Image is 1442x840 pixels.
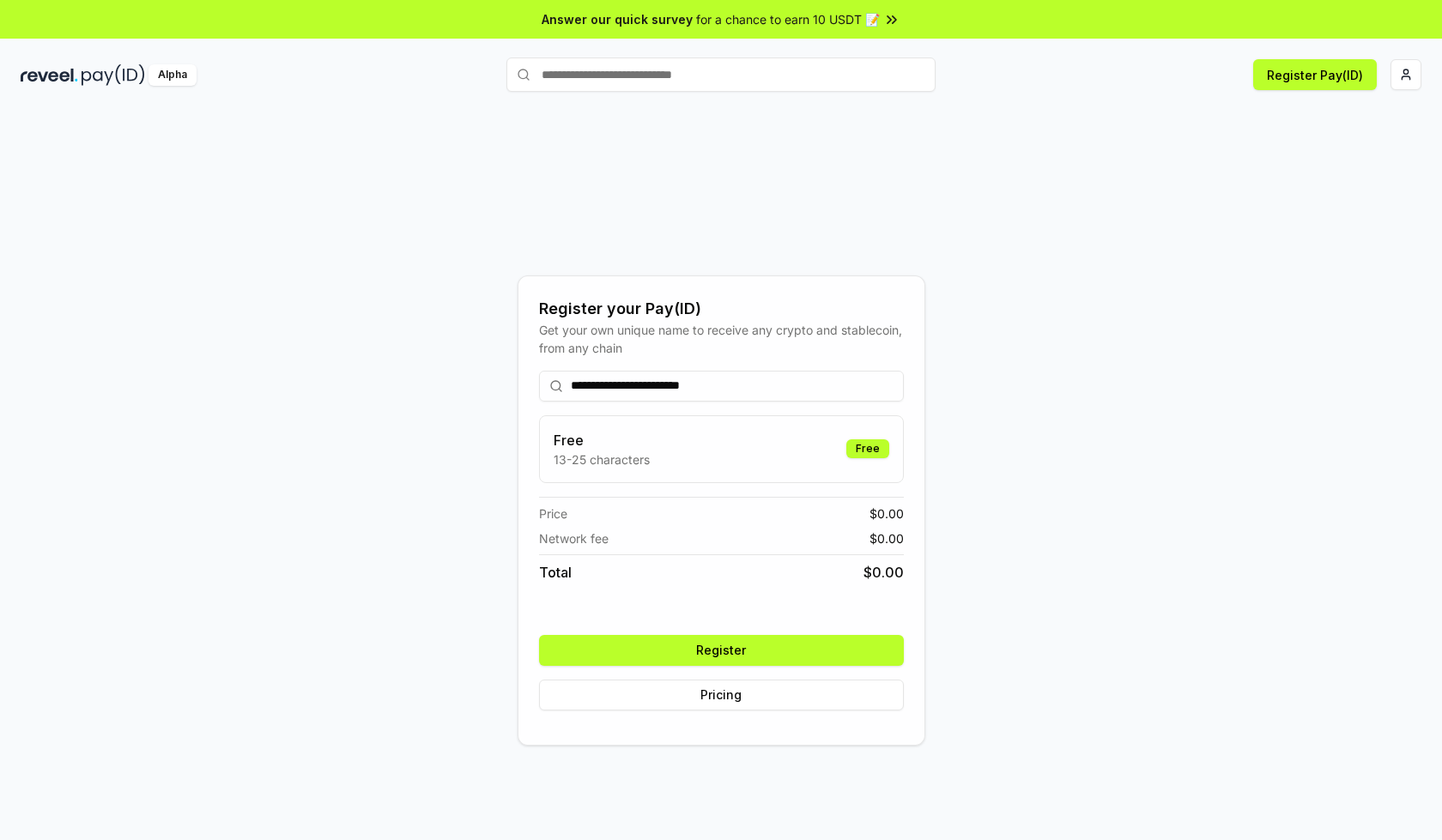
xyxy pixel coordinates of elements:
img: reveel_dark [21,64,78,86]
p: 13-25 characters [554,450,650,468]
div: Free [846,439,889,458]
span: for a chance to earn 10 USDT 📝 [696,10,880,28]
span: Total [539,562,572,583]
button: Register [539,635,904,666]
div: Alpha [148,64,197,86]
span: $ 0.00 [869,529,904,547]
button: Pricing [539,680,904,710]
span: $ 0.00 [869,505,904,523]
span: $ 0.00 [863,562,904,583]
h3: Free [554,430,650,450]
div: Get your own unique name to receive any crypto and stablecoin, from any chain [539,321,904,357]
span: Answer our quick survey [542,10,693,28]
div: Register your Pay(ID) [539,297,904,321]
span: Price [539,505,567,523]
img: pay_id [82,64,145,86]
button: Register Pay(ID) [1253,59,1377,90]
span: Network fee [539,529,609,547]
